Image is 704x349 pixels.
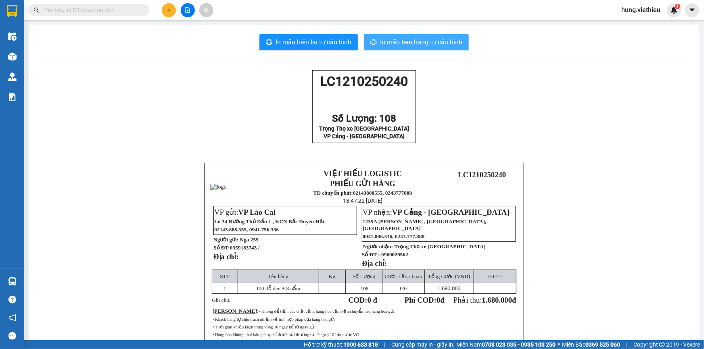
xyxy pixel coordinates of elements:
span: search [33,7,39,13]
img: warehouse-icon [8,32,17,41]
span: VP gửi: [214,208,276,216]
span: | [626,340,627,349]
img: qr-code [470,181,494,204]
strong: Địa chỉ: [213,252,238,261]
span: 1.680.000 [438,285,461,291]
strong: 0708 023 035 - 0935 103 250 [482,341,556,348]
img: solution-icon [8,93,17,101]
span: Trọng Thọ xe [GEOGRAPHIC_DATA] [394,243,485,249]
span: Tổng Cước (VNĐ) [428,273,470,279]
input: Tìm tên, số ĐT hoặc mã đơn [44,6,140,15]
span: 0359183743 / [230,245,260,251]
span: LC1210250235 [8,4,96,19]
span: hung.viethieu [615,5,667,15]
span: 0 [400,285,403,291]
button: aim [199,3,213,17]
span: Lô 34 Đường Thủ Dầu 1 , KCN Bắc Duyên Hải [214,218,324,224]
strong: Người nhận: [363,243,393,249]
span: Phải thu: [453,296,516,304]
span: Nga 259 [240,237,259,243]
button: caret-down [685,3,699,17]
span: message [8,332,16,340]
span: C Dung Thảo Quả [30,42,74,48]
strong: Phí COD: đ [405,296,445,304]
span: Miền Bắc [562,340,620,349]
span: [PERSON_NAME] [213,308,257,314]
span: In mẫu tem hàng tự cấu hình [380,37,462,47]
span: Cước Lấy / Giao [384,273,422,279]
span: /0 [400,285,407,291]
strong: Người gửi: [213,237,238,243]
img: icon-new-feature [671,6,678,14]
strong: 1900 633 818 [343,341,378,348]
button: file-add [181,3,195,17]
span: Ghi chú: [212,297,230,303]
span: notification [8,314,16,322]
span: 1 [676,4,679,9]
span: • Không để tiền, các chất cấm, hàng hóa cấm vận chuyển vào hàng hóa gửi. [259,309,396,314]
span: 0 [437,296,440,304]
img: warehouse-icon [8,73,17,81]
span: HTTT [488,273,502,279]
span: Hỗ trợ kỹ thuật: [304,340,378,349]
span: Số Lượng: 17 [23,29,81,40]
span: Cung cấp máy in - giấy in: [391,340,454,349]
strong: Số ĐT: [213,245,259,251]
span: aim [203,7,209,13]
span: plus [166,7,172,13]
img: warehouse-icon [8,52,17,61]
span: | [384,340,385,349]
span: : [213,308,259,314]
span: 0969029562 [381,251,408,258]
strong: COD: [348,296,377,304]
span: VP [GEOGRAPHIC_DATA] [20,49,84,56]
span: LC1210250240 [320,74,408,89]
span: 0 đ [368,296,377,304]
span: 100 đỗ đen + 8 nấm [256,285,301,291]
button: printerIn mẫu tem hàng tự cấu hình [364,34,469,50]
span: VP Cảng - [GEOGRAPHIC_DATA] [324,133,405,139]
strong: PHIẾU GỬI HÀNG [330,179,395,188]
strong: Địa chỉ: [362,259,387,268]
span: 1.680.000 [482,296,512,304]
span: ⚪️ [558,343,560,346]
strong: TĐ chuyển phát: [313,190,353,196]
span: đ [512,296,516,304]
span: VP nhận: [363,208,510,216]
span: • Thời gian khiếu kiện trong vòng 10 ngày kể từ ngày gửi. [213,325,317,329]
span: Kg [329,273,335,279]
sup: 1 [675,4,681,9]
button: printerIn mẫu biên lai tự cấu hình [259,34,358,50]
span: Miền Nam [456,340,556,349]
span: file-add [185,7,190,13]
span: 0941.086.336, 0243.777.888 [363,233,424,239]
span: Trọng Thọ xe [GEOGRAPHIC_DATA] [319,125,409,132]
span: 18:47:22 [DATE] [343,197,382,204]
span: LC1210250240 [458,170,506,179]
button: plus [162,3,176,17]
span: • Khách hàng tự chịu trách nhiệm về tính hợp pháp của hàng hóa gửi [213,317,335,322]
span: printer [266,39,272,46]
span: question-circle [8,296,16,303]
img: logo [210,184,227,190]
span: 02143.888.555, 0941.756.336 [214,226,279,233]
span: Số Lượng: 108 [332,113,396,124]
span: Số Lượng [353,273,375,279]
img: qr-code [353,90,375,112]
span: VP Cảng - [GEOGRAPHIC_DATA] [392,208,510,216]
span: • Hàng hóa không khai báo giá trị chỉ được bồi thường tối đa gấp 10 lần cước VC [213,332,359,337]
strong: VIỆT HIẾU LOGISTIC [324,169,402,178]
span: 1 [224,285,226,291]
span: VP Lào Cai [238,208,276,216]
img: warehouse-icon [8,277,17,286]
span: 108 [361,285,369,291]
strong: 02143888555, 0243777888 [353,190,412,196]
span: caret-down [689,6,696,14]
span: In mẫu biên lai tự cấu hình [276,37,351,47]
span: printer [370,39,377,46]
strong: 0369 525 060 [585,341,620,348]
span: 1235A [PERSON_NAME] , [GEOGRAPHIC_DATA], [GEOGRAPHIC_DATA] [363,218,486,231]
img: logo-vxr [7,5,17,17]
span: Tên hàng [268,273,288,279]
strong: Số ĐT : [362,251,380,258]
